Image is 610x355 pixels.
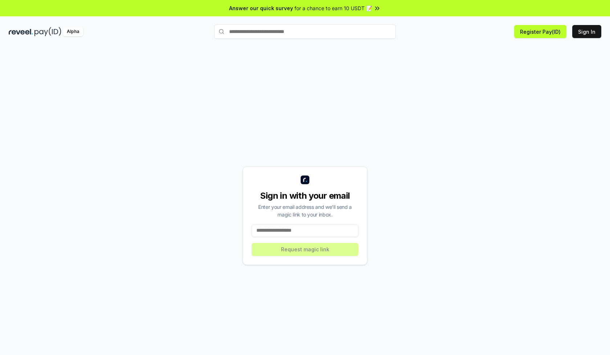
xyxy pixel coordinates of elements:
div: Sign in with your email [252,190,358,202]
img: pay_id [34,27,61,36]
img: logo_small [301,176,309,184]
img: reveel_dark [9,27,33,36]
button: Sign In [572,25,601,38]
div: Enter your email address and we’ll send a magic link to your inbox. [252,203,358,218]
button: Register Pay(ID) [514,25,566,38]
span: for a chance to earn 10 USDT 📝 [294,4,372,12]
div: Alpha [63,27,83,36]
span: Answer our quick survey [229,4,293,12]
